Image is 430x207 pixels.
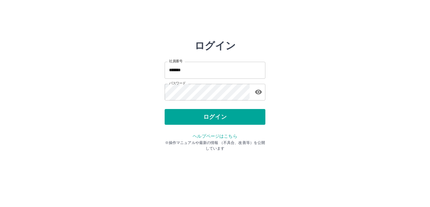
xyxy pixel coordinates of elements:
[165,109,265,125] button: ログイン
[193,134,237,139] a: ヘルプページはこちら
[169,59,182,64] label: 社員番号
[169,81,186,86] label: パスワード
[195,40,236,52] h2: ログイン
[165,140,265,151] p: ※操作マニュアルや最新の情報 （不具合、改善等）を公開しています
